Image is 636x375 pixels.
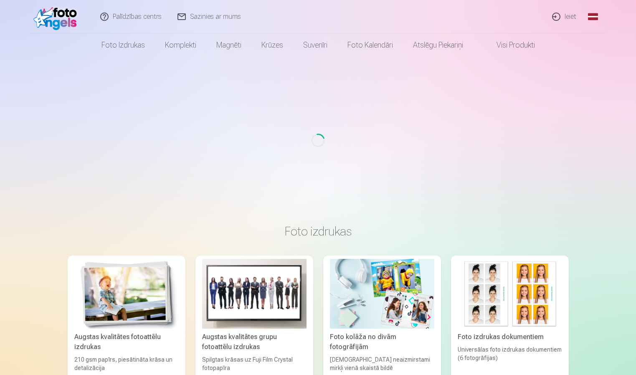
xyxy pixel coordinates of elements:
a: Krūzes [251,33,293,57]
img: Augstas kvalitātes fotoattēlu izdrukas [74,259,179,329]
img: Augstas kvalitātes grupu fotoattēlu izdrukas [202,259,307,329]
div: Foto kolāža no divām fotogrāfijām [327,332,438,352]
img: Foto kolāža no divām fotogrāfijām [330,259,434,329]
a: Atslēgu piekariņi [403,33,473,57]
img: /fa1 [33,3,81,30]
a: Suvenīri [293,33,337,57]
div: Foto izdrukas dokumentiem [454,332,565,342]
img: Foto izdrukas dokumentiem [458,259,562,329]
div: Spilgtas krāsas uz Fuji Film Crystal fotopapīra [199,355,310,372]
a: Magnēti [206,33,251,57]
h3: Foto izdrukas [74,224,562,239]
div: Augstas kvalitātes fotoattēlu izdrukas [71,332,182,352]
div: Augstas kvalitātes grupu fotoattēlu izdrukas [199,332,310,352]
a: Visi produkti [473,33,545,57]
div: 210 gsm papīrs, piesātināta krāsa un detalizācija [71,355,182,372]
div: Universālas foto izdrukas dokumentiem (6 fotogrāfijas) [454,345,565,372]
a: Komplekti [155,33,206,57]
a: Foto izdrukas [91,33,155,57]
a: Foto kalendāri [337,33,403,57]
div: [DEMOGRAPHIC_DATA] neaizmirstami mirkļi vienā skaistā bildē [327,355,438,372]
